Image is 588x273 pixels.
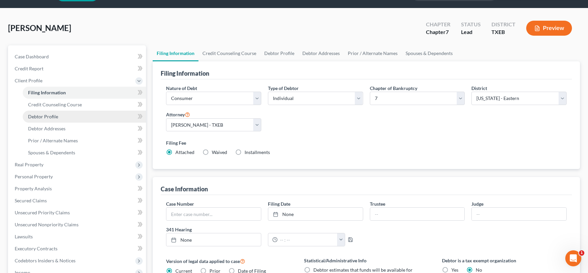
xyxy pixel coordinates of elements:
[23,147,146,159] a: Spouses & Dependents
[28,114,58,119] span: Debtor Profile
[175,149,194,155] span: Attached
[9,63,146,75] a: Credit Report
[426,21,450,28] div: Chapter
[163,226,366,233] label: 341 Hearing
[402,45,457,61] a: Spouses & Dependents
[15,234,33,239] span: Lawsuits
[166,208,261,220] input: Enter case number...
[15,246,57,251] span: Executory Contracts
[278,233,337,246] input: -- : --
[426,28,450,36] div: Chapter
[461,28,481,36] div: Lead
[28,102,82,107] span: Credit Counseling Course
[370,208,465,220] input: --
[8,23,71,33] span: [PERSON_NAME]
[166,110,190,118] label: Attorney
[15,66,43,71] span: Credit Report
[471,200,483,207] label: Judge
[442,257,567,264] label: Debtor is a tax exempt organization
[161,185,208,193] div: Case Information
[15,174,53,179] span: Personal Property
[15,54,49,59] span: Case Dashboard
[9,231,146,243] a: Lawsuits
[23,99,146,111] a: Credit Counseling Course
[304,257,429,264] label: Statistical/Administrative Info
[15,210,70,215] span: Unsecured Priority Claims
[23,135,146,147] a: Prior / Alternate Names
[9,183,146,195] a: Property Analysis
[166,139,567,146] label: Filing Fee
[166,200,194,207] label: Case Number
[344,45,402,61] a: Prior / Alternate Names
[161,69,209,77] div: Filing Information
[461,21,481,28] div: Status
[198,45,260,61] a: Credit Counseling Course
[166,85,197,92] label: Nature of Debt
[268,200,290,207] label: Filing Date
[268,208,363,220] a: None
[15,162,43,167] span: Real Property
[9,207,146,219] a: Unsecured Priority Claims
[370,200,385,207] label: Trustee
[212,149,227,155] span: Waived
[23,87,146,99] a: Filing Information
[28,150,75,155] span: Spouses & Dependents
[472,208,566,220] input: --
[28,126,65,131] span: Debtor Addresses
[298,45,344,61] a: Debtor Addresses
[23,111,146,123] a: Debtor Profile
[15,186,52,191] span: Property Analysis
[9,243,146,255] a: Executory Contracts
[23,123,146,135] a: Debtor Addresses
[153,45,198,61] a: Filing Information
[166,233,261,246] a: None
[15,78,42,83] span: Client Profile
[9,51,146,63] a: Case Dashboard
[15,258,76,263] span: Codebtors Insiders & Notices
[166,257,291,265] label: Version of legal data applied to case
[491,21,516,28] div: District
[268,85,299,92] label: Type of Debtor
[245,149,270,155] span: Installments
[565,250,581,266] iframe: Intercom live chat
[476,267,482,273] span: No
[370,85,417,92] label: Chapter of Bankruptcy
[15,222,79,227] span: Unsecured Nonpriority Claims
[15,198,47,203] span: Secured Claims
[260,45,298,61] a: Debtor Profile
[471,85,487,92] label: District
[28,138,78,143] span: Prior / Alternate Names
[28,90,66,95] span: Filing Information
[451,267,458,273] span: Yes
[9,219,146,231] a: Unsecured Nonpriority Claims
[526,21,572,36] button: Preview
[446,29,449,35] span: 7
[491,28,516,36] div: TXEB
[579,250,584,256] span: 1
[9,195,146,207] a: Secured Claims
